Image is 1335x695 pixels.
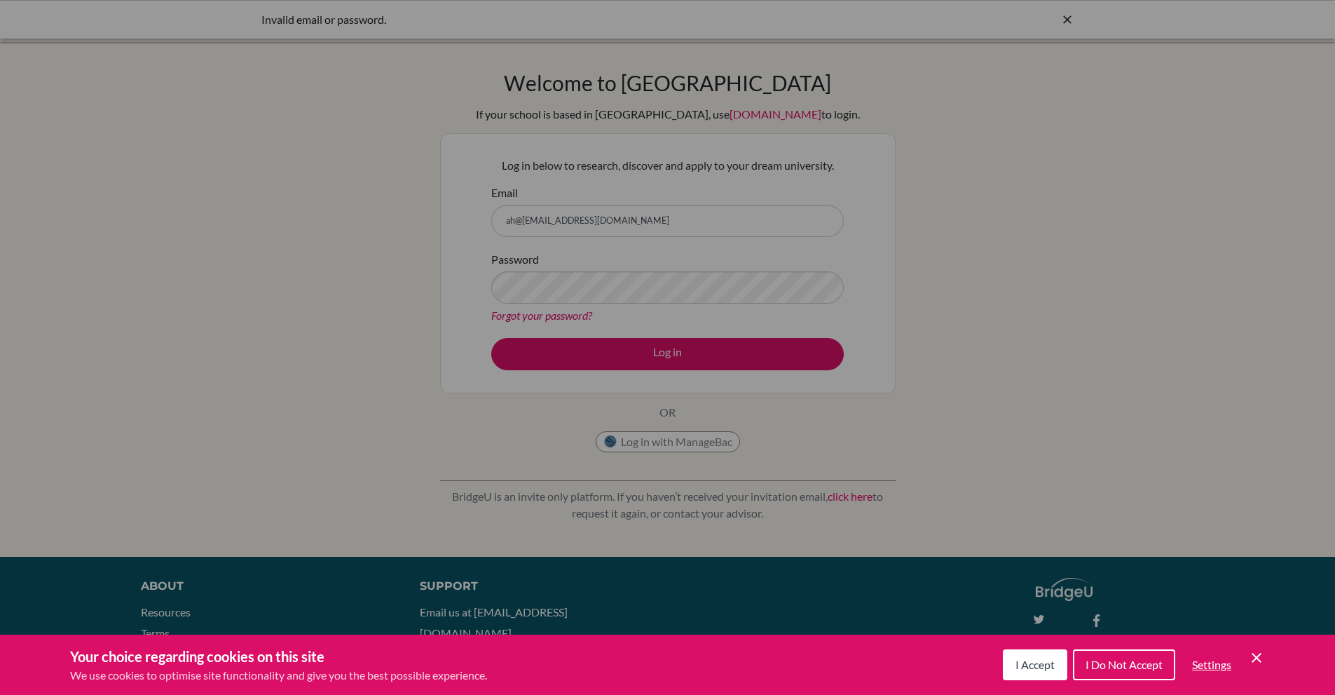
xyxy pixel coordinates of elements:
button: I Accept [1003,649,1067,680]
p: We use cookies to optimise site functionality and give you the best possible experience. [70,667,487,684]
button: I Do Not Accept [1073,649,1175,680]
span: Settings [1192,658,1231,671]
h3: Your choice regarding cookies on this site [70,646,487,667]
span: I Accept [1015,658,1055,671]
button: Settings [1181,651,1242,679]
span: I Do Not Accept [1086,658,1163,671]
button: Save and close [1248,649,1265,666]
